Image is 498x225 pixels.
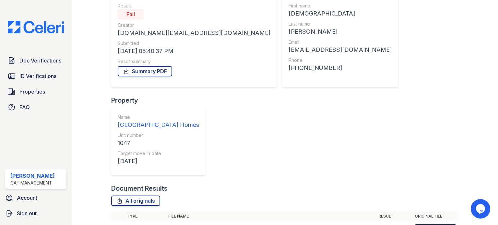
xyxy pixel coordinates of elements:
[10,172,55,180] div: [PERSON_NAME]
[118,157,199,166] div: [DATE]
[118,58,270,65] div: Result summary
[3,191,69,204] a: Account
[19,72,56,80] span: ID Verifications
[17,209,37,217] span: Sign out
[111,96,211,105] div: Property
[118,47,270,56] div: [DATE] 05:40:37 PM
[5,70,66,83] a: ID Verifications
[118,139,199,148] div: 1047
[289,21,392,27] div: Last name
[289,63,392,73] div: [PHONE_NUMBER]
[118,114,199,120] div: Name
[19,103,30,111] span: FAQ
[10,180,55,186] div: CAF Management
[5,54,66,67] a: Doc Verifications
[3,21,69,33] img: CE_Logo_Blue-a8612792a0a2168367f1c8372b55b34899dd931a85d93a1a3d3e32e68fde9ad4.png
[118,150,199,157] div: Target move in date
[289,27,392,36] div: [PERSON_NAME]
[471,199,492,219] iframe: chat widget
[118,22,270,28] div: Creator
[118,120,199,129] div: [GEOGRAPHIC_DATA] Homes
[5,85,66,98] a: Properties
[19,88,45,96] span: Properties
[289,45,392,54] div: [EMAIL_ADDRESS][DOMAIN_NAME]
[118,132,199,139] div: Unit number
[289,39,392,45] div: Email
[118,40,270,47] div: Submitted
[289,3,392,9] div: First name
[5,101,66,114] a: FAQ
[118,114,199,129] a: Name [GEOGRAPHIC_DATA] Homes
[19,57,61,64] span: Doc Verifications
[118,3,270,9] div: Result
[166,211,376,221] th: File name
[3,207,69,220] a: Sign out
[17,194,37,202] span: Account
[111,184,168,193] div: Document Results
[376,211,412,221] th: Result
[412,211,459,221] th: Original file
[118,9,144,19] div: Fail
[111,196,160,206] a: All originals
[289,57,392,63] div: Phone
[124,211,166,221] th: Type
[118,28,270,38] div: [DOMAIN_NAME][EMAIL_ADDRESS][DOMAIN_NAME]
[289,9,392,18] div: [DEMOGRAPHIC_DATA]
[118,66,172,76] a: Summary PDF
